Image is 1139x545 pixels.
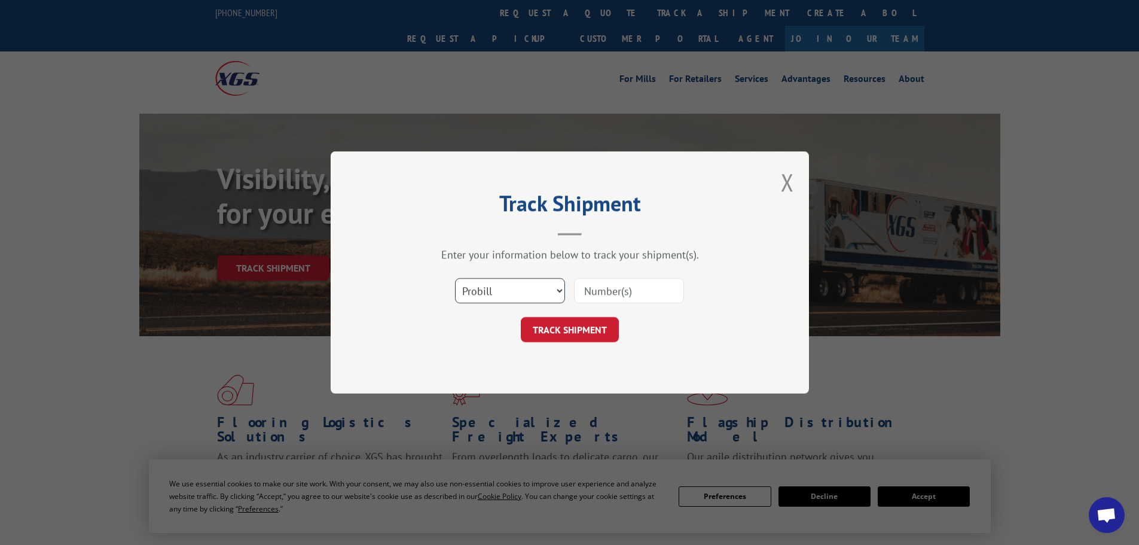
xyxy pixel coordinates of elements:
[521,317,619,342] button: TRACK SHIPMENT
[390,248,749,261] div: Enter your information below to track your shipment(s).
[781,166,794,198] button: Close modal
[1089,497,1125,533] div: Open chat
[574,278,684,303] input: Number(s)
[390,195,749,218] h2: Track Shipment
